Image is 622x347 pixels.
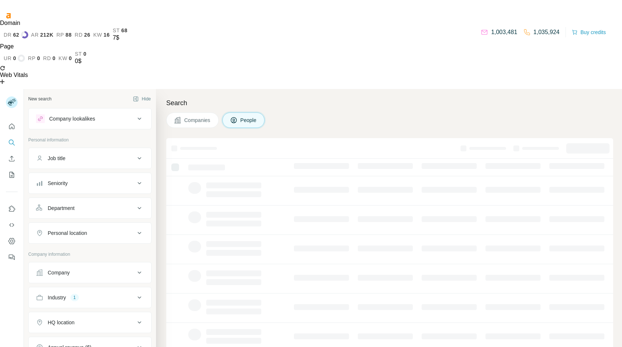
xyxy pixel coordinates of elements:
div: Company [48,269,70,276]
a: kw0 [59,55,72,61]
button: HQ location [29,314,151,331]
button: Enrich CSV [6,152,18,165]
span: 16 [103,32,110,38]
span: ar [31,32,39,38]
span: rp [57,32,64,38]
p: 1,003,481 [491,28,517,37]
span: 62 [13,32,19,38]
span: 88 [66,32,72,38]
span: 0 [52,55,56,61]
span: rd [43,55,51,61]
div: Seniority [48,180,68,187]
button: Use Surfe on LinkedIn [6,202,18,215]
a: dr62 [4,31,28,38]
span: 0 [83,51,87,57]
span: rp [28,55,36,61]
button: Buy credits [572,27,606,37]
h4: Search [166,98,613,108]
span: rd [75,32,83,38]
a: rp88 [57,32,72,38]
div: Industry [48,294,66,301]
div: 1 [70,294,79,301]
span: st [75,51,82,57]
p: Company information [28,251,152,258]
button: Dashboard [6,235,18,248]
button: Hide [128,93,156,104]
span: People [240,117,257,124]
div: 7$ [113,33,127,42]
div: Company lookalikes [49,115,95,122]
button: Job title [29,149,151,167]
button: Industry1 [29,289,151,306]
a: st0 [75,51,87,57]
span: kw [59,55,68,61]
a: rp0 [28,55,40,61]
span: 0 [69,55,72,61]
a: kw16 [93,32,110,38]
span: 68 [121,27,127,33]
span: ur [4,55,12,61]
button: My lists [6,168,18,181]
span: 0 [13,55,17,61]
span: st [113,27,120,33]
span: Companies [184,117,211,124]
a: rd0 [43,55,55,61]
span: kw [93,32,102,38]
button: Company lookalikes [29,110,151,128]
span: 212K [40,32,53,38]
div: New search [28,96,51,102]
span: 0 [37,55,40,61]
p: Personal information [28,137,152,143]
button: Search [6,136,18,149]
a: ur0 [4,55,25,62]
button: Use Surfe API [6,218,18,232]
a: st68 [113,27,127,33]
div: Personal location [48,229,87,237]
button: Seniority [29,174,151,192]
p: 1,035,924 [534,28,560,37]
button: Quick start [6,120,18,133]
div: 0$ [75,57,87,66]
div: HQ location [48,319,74,326]
span: 26 [84,32,90,38]
button: Company [29,264,151,281]
div: Job title [48,155,65,162]
a: rd26 [75,32,91,38]
button: Department [29,199,151,217]
button: Feedback [6,251,18,264]
button: Personal location [29,224,151,242]
span: dr [4,32,12,38]
div: Department [48,204,74,212]
a: ar212K [31,32,54,38]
